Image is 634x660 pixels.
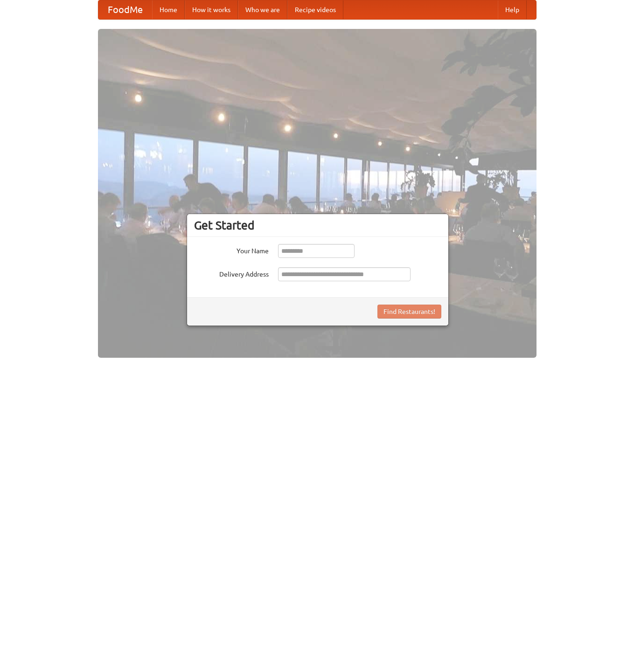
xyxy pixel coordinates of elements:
[287,0,343,19] a: Recipe videos
[498,0,527,19] a: Help
[185,0,238,19] a: How it works
[194,267,269,279] label: Delivery Address
[194,218,441,232] h3: Get Started
[194,244,269,256] label: Your Name
[98,0,152,19] a: FoodMe
[238,0,287,19] a: Who we are
[377,305,441,319] button: Find Restaurants!
[152,0,185,19] a: Home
